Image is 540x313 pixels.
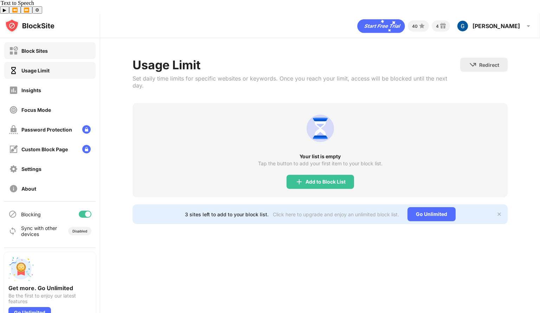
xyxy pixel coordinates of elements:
[5,19,54,33] img: logo-blocksite.svg
[9,165,18,173] img: settings-off.svg
[436,24,439,29] div: 4
[21,166,41,172] div: Settings
[303,111,337,145] img: usage-limit.svg
[21,127,72,133] div: Password Protection
[82,145,91,153] img: lock-menu.svg
[439,22,447,30] img: reward-small.svg
[9,106,18,114] img: focus-off.svg
[273,211,399,217] div: Click here to upgrade and enjoy an unlimited block list.
[72,229,87,233] div: Disabled
[133,58,460,72] div: Usage Limit
[258,161,382,166] div: Tap the button to add your first item to your block list.
[472,23,520,30] div: [PERSON_NAME]
[418,22,426,30] img: points-small.svg
[9,125,18,134] img: password-protection-off.svg
[357,19,405,33] div: animation
[9,66,18,75] img: time-usage-on.svg
[407,207,456,221] div: Go Unlimited
[9,46,18,55] img: block-off.svg
[21,48,48,54] div: Block Sites
[21,87,41,93] div: Insights
[21,225,57,237] div: Sync with other devices
[457,20,468,32] img: ACg8ocLWxhA6mErQgcf8ZUQhMtX-iVzg_HSq4LbQiZUQF_zPPQt1hQ=s96-c
[8,256,34,282] img: push-unlimited.svg
[133,75,460,89] div: Set daily time limits for specific websites or keywords. Once you reach your limit, access will b...
[21,68,50,74] div: Usage Limit
[8,227,17,235] img: sync-icon.svg
[412,24,418,29] div: 40
[82,125,91,134] img: lock-menu.svg
[133,154,508,159] div: Your list is empty
[8,293,91,304] div: Be the first to enjoy our latest features
[32,6,42,14] button: Settings
[479,62,499,68] div: Redirect
[21,146,68,152] div: Custom Block Page
[9,86,18,95] img: insights-off.svg
[8,210,17,218] img: blocking-icon.svg
[21,107,51,113] div: Focus Mode
[21,6,32,14] button: Forward
[496,211,502,217] img: x-button.svg
[9,145,18,154] img: customize-block-page-off.svg
[9,6,21,14] button: Previous
[8,285,91,292] div: Get more. Go Unlimited
[21,211,41,217] div: Blocking
[21,186,36,192] div: About
[185,211,269,217] div: 3 sites left to add to your block list.
[9,184,18,193] img: about-off.svg
[306,179,346,185] div: Add to Block List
